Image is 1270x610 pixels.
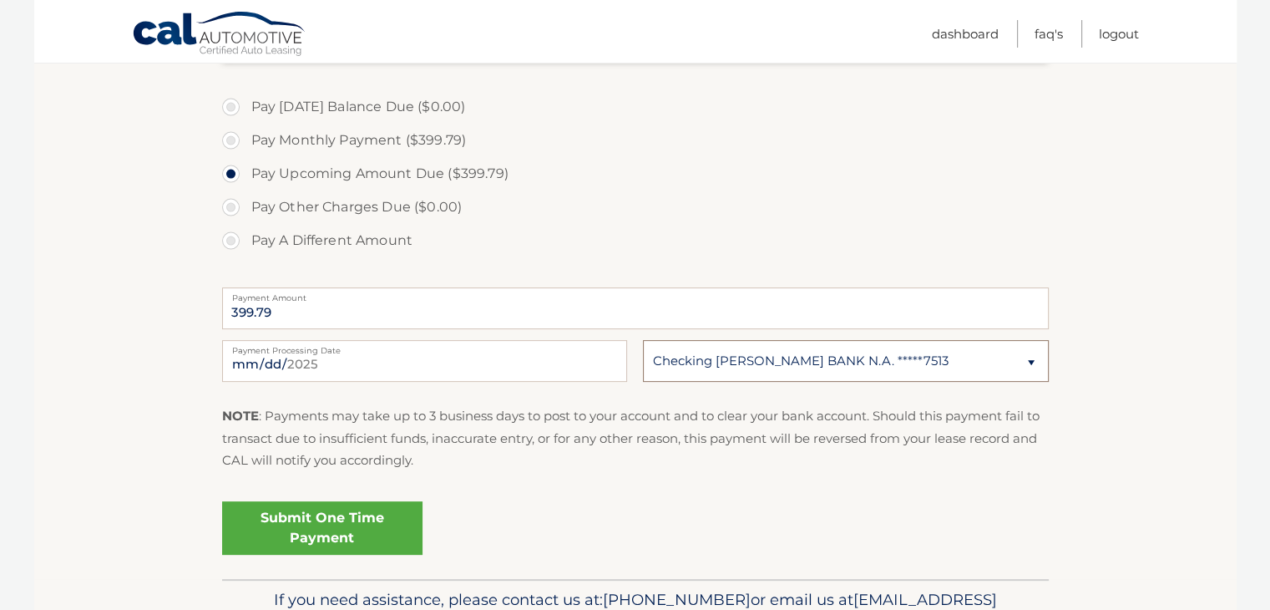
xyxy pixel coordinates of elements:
[1035,20,1063,48] a: FAQ's
[222,224,1049,257] label: Pay A Different Amount
[222,405,1049,471] p: : Payments may take up to 3 business days to post to your account and to clear your bank account....
[222,287,1049,301] label: Payment Amount
[222,340,627,382] input: Payment Date
[932,20,999,48] a: Dashboard
[222,408,259,424] strong: NOTE
[222,340,627,353] label: Payment Processing Date
[222,501,422,555] a: Submit One Time Payment
[222,90,1049,124] label: Pay [DATE] Balance Due ($0.00)
[222,191,1049,224] label: Pay Other Charges Due ($0.00)
[222,124,1049,157] label: Pay Monthly Payment ($399.79)
[132,11,307,59] a: Cal Automotive
[222,157,1049,191] label: Pay Upcoming Amount Due ($399.79)
[603,590,751,609] span: [PHONE_NUMBER]
[1099,20,1139,48] a: Logout
[222,287,1049,329] input: Payment Amount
